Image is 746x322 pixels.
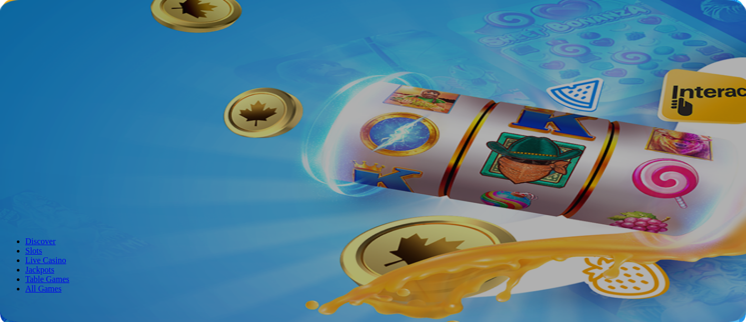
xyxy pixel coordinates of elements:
[25,237,56,246] a: Discover
[4,219,742,313] header: Lobby
[25,265,54,274] a: Jackpots
[25,275,69,284] a: Table Games
[4,219,742,294] nav: Lobby
[25,256,66,265] a: Live Casino
[25,284,62,293] a: All Games
[25,246,42,255] a: Slots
